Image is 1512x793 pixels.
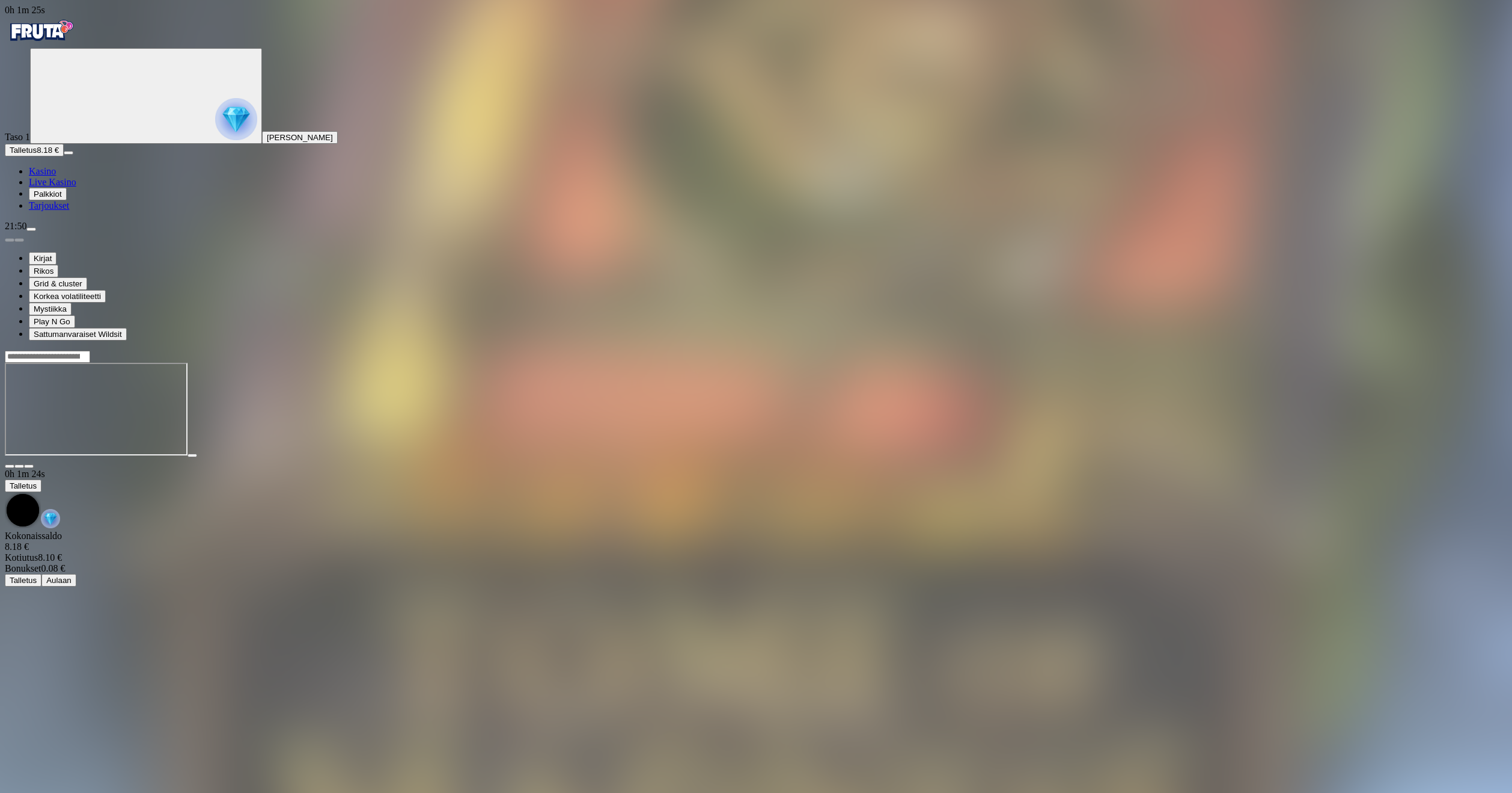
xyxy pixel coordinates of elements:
[29,200,69,211] span: Tarjoukset
[5,563,41,573] span: Bonukset
[29,166,56,176] span: Kasino
[41,509,60,528] img: reward-icon
[5,221,26,231] span: 21:50
[10,146,37,155] span: Talletus
[14,238,24,242] button: next slide
[29,177,76,187] a: poker-chip iconLive Kasino
[5,480,41,492] button: Talletus
[5,37,77,48] a: Fruta
[5,16,1507,211] nav: Primary
[5,531,1507,552] div: Kokonaissaldo
[5,132,30,142] span: Taso 1
[37,146,59,155] span: 8.18 €
[29,328,127,341] button: Sattumanvaraiset Wildsit
[29,303,72,315] button: Mystiikka
[26,227,36,231] button: menu
[29,188,67,200] button: reward iconPalkkiot
[29,200,69,211] a: gift-inverted iconTarjoukset
[34,330,122,339] span: Sattumanvaraiset Wildsit
[262,131,338,144] button: [PERSON_NAME]
[5,469,45,479] span: user session time
[29,265,58,277] button: Rikos
[5,552,1507,563] div: 8.10 €
[5,542,1507,552] div: 8.18 €
[34,304,67,313] span: Mystiikka
[5,351,90,363] input: Search
[46,576,72,585] span: Aulaan
[29,166,56,176] a: diamond iconKasino
[5,574,41,587] button: Talletus
[34,292,101,301] span: Korkea volatiliteetti
[34,279,82,288] span: Grid & cluster
[34,254,52,263] span: Kirjat
[41,574,76,587] button: Aulaan
[5,563,1507,574] div: 0.08 €
[34,190,62,199] span: Palkkiot
[5,464,14,468] button: close icon
[5,469,1507,531] div: Game menu
[5,363,187,455] iframe: Tome of Madness
[34,317,70,326] span: Play N Go
[215,98,257,140] img: reward progress
[5,144,64,156] button: Talletusplus icon8.18 €
[29,252,56,265] button: Kirjat
[10,576,37,585] span: Talletus
[29,177,76,187] span: Live Kasino
[5,531,1507,587] div: Game menu content
[5,5,45,15] span: user session time
[64,151,73,155] button: menu
[187,454,197,457] button: play icon
[267,133,333,142] span: [PERSON_NAME]
[29,315,75,328] button: Play N Go
[24,464,34,468] button: fullscreen icon
[29,290,106,303] button: Korkea volatiliteetti
[5,16,77,46] img: Fruta
[34,267,53,276] span: Rikos
[30,48,262,144] button: reward progress
[10,481,37,490] span: Talletus
[5,552,38,563] span: Kotiutus
[29,277,87,290] button: Grid & cluster
[5,238,14,242] button: prev slide
[14,464,24,468] button: chevron-down icon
